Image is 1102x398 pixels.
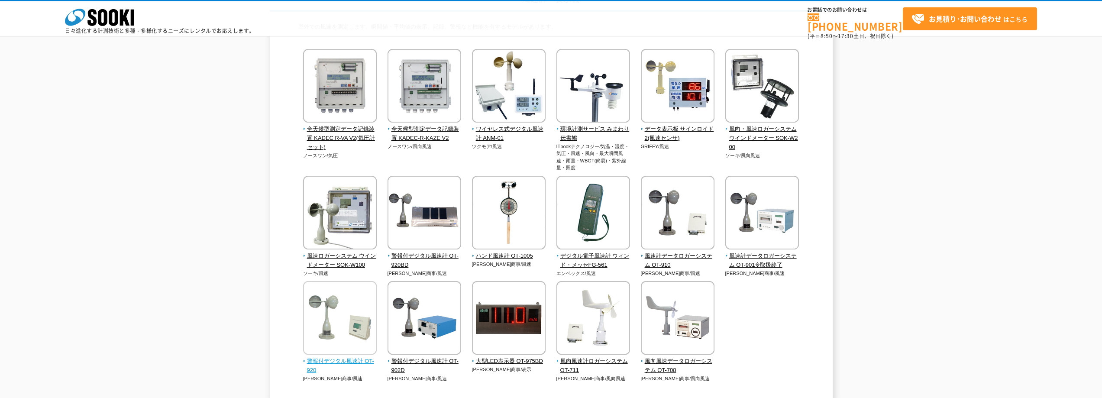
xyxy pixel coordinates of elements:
span: 全天候型測定データ記録装置 KADEC-R-KAZE V2 [388,125,462,143]
p: ツクモア/風速 [472,143,546,150]
a: デジタル電子風速計 ウィンド・メッセFG-561 [556,243,630,269]
p: [PERSON_NAME]商事/風向風速 [556,375,630,382]
strong: お見積り･お問い合わせ [929,13,1002,24]
p: [PERSON_NAME]商事/風速 [641,270,715,277]
img: 全天候型測定データ記録装置 KADEC R-VA V2(気圧計セット) [303,49,377,125]
span: 17:30 [838,32,853,40]
span: 全天候型測定データ記録装置 KADEC R-VA V2(気圧計セット) [303,125,377,152]
img: 風向風速データロガーシステム OT-708 [641,281,714,357]
span: 風向・風速ロガーシステム ウインドメーター SOK-W200 [725,125,799,152]
p: [PERSON_NAME]商事/表示 [472,366,546,373]
p: 日々進化する計測技術と多種・多様化するニーズにレンタルでお応えします。 [65,28,255,33]
p: ソーキ/風向風速 [725,152,799,159]
img: 風向・風速ロガーシステム ウインドメーター SOK-W200 [725,49,799,125]
img: 警報付デジタル風速計 OT-920BD [388,176,461,252]
img: 風速計データロガーシステム OT-910 [641,176,714,252]
span: (平日 ～ 土日、祝日除く) [808,32,893,40]
a: 警報付デジタル風速計 OT-920 [303,349,377,375]
span: 8:50 [821,32,833,40]
span: 警報付デジタル風速計 OT-920BD [388,252,462,270]
a: 風向風速計ロガーシステム OT-711 [556,349,630,375]
a: 風速計データロガーシステム OT-910 [641,243,715,269]
img: ワイヤレス式デジタル風速計 ANM-01 [472,49,546,125]
p: [PERSON_NAME]商事/風速 [472,261,546,268]
img: 環境計測サービス みまわり伝書鳩 [556,49,630,125]
p: [PERSON_NAME]商事/風速 [388,270,462,277]
p: エンペックス/風速 [556,270,630,277]
img: 大型LED表示器 OT-975BD [472,281,546,357]
span: ハンド風速計 OT-1005 [472,252,546,261]
p: ソーキ/風速 [303,270,377,277]
span: お電話でのお問い合わせは [808,7,903,13]
span: 風向風速計ロガーシステム OT-711 [556,357,630,375]
a: 風速計データロガーシステム OT-901※取扱終了 [725,243,799,269]
a: 警報付デジタル風速計 OT-920BD [388,243,462,269]
a: データ表示板 サインロイド2(風速センサ) [641,116,715,142]
p: [PERSON_NAME]商事/風速 [725,270,799,277]
img: 警報付デジタル風速計 OT-920 [303,281,377,357]
a: ハンド風速計 OT-1005 [472,243,546,261]
span: デジタル電子風速計 ウィンド・メッセFG-561 [556,252,630,270]
a: 大型LED表示器 OT-975BD [472,349,546,366]
a: 全天候型測定データ記録装置 KADEC R-VA V2(気圧計セット) [303,116,377,152]
p: [PERSON_NAME]商事/風速 [303,375,377,382]
img: 警報付デジタル風速計 OT-902D [388,281,461,357]
span: 警報付デジタル風速計 OT-920 [303,357,377,375]
img: 全天候型測定データ記録装置 KADEC-R-KAZE V2 [388,49,461,125]
p: ITbookテクノロジー/気温・湿度・気圧・風速・風向・最大瞬間風速・雨量・WBGT(簡易)・紫外線量・照度 [556,143,630,171]
span: ワイヤレス式デジタル風速計 ANM-01 [472,125,546,143]
span: 風向風速データロガーシステム OT-708 [641,357,715,375]
span: 風速ロガーシステム ウインドメーター SOK-W100 [303,252,377,270]
span: 風速計データロガーシステム OT-901※取扱終了 [725,252,799,270]
span: はこちら [911,13,1028,26]
a: 全天候型測定データ記録装置 KADEC-R-KAZE V2 [388,116,462,142]
span: 大型LED表示器 OT-975BD [472,357,546,366]
p: [PERSON_NAME]商事/風向風速 [641,375,715,382]
p: GRIFFY/風速 [641,143,715,150]
a: お見積り･お問い合わせはこちら [903,7,1037,30]
p: ノースワン/風向風速 [388,143,462,150]
a: 風向・風速ロガーシステム ウインドメーター SOK-W200 [725,116,799,152]
img: ハンド風速計 OT-1005 [472,176,546,252]
span: データ表示板 サインロイド2(風速センサ) [641,125,715,143]
a: 警報付デジタル風速計 OT-902D [388,349,462,375]
img: 風速ロガーシステム ウインドメーター SOK-W100 [303,176,377,252]
a: 風速ロガーシステム ウインドメーター SOK-W100 [303,243,377,269]
img: デジタル電子風速計 ウィンド・メッセFG-561 [556,176,630,252]
p: [PERSON_NAME]商事/風速 [388,375,462,382]
img: 風向風速計ロガーシステム OT-711 [556,281,630,357]
a: 環境計測サービス みまわり伝書鳩 [556,116,630,142]
span: 環境計測サービス みまわり伝書鳩 [556,125,630,143]
img: データ表示板 サインロイド2(風速センサ) [641,49,714,125]
span: 風速計データロガーシステム OT-910 [641,252,715,270]
a: 風向風速データロガーシステム OT-708 [641,349,715,375]
p: ノースワン/気圧 [303,152,377,159]
a: [PHONE_NUMBER] [808,13,903,31]
img: 風速計データロガーシステム OT-901※取扱終了 [725,176,799,252]
a: ワイヤレス式デジタル風速計 ANM-01 [472,116,546,142]
span: 警報付デジタル風速計 OT-902D [388,357,462,375]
